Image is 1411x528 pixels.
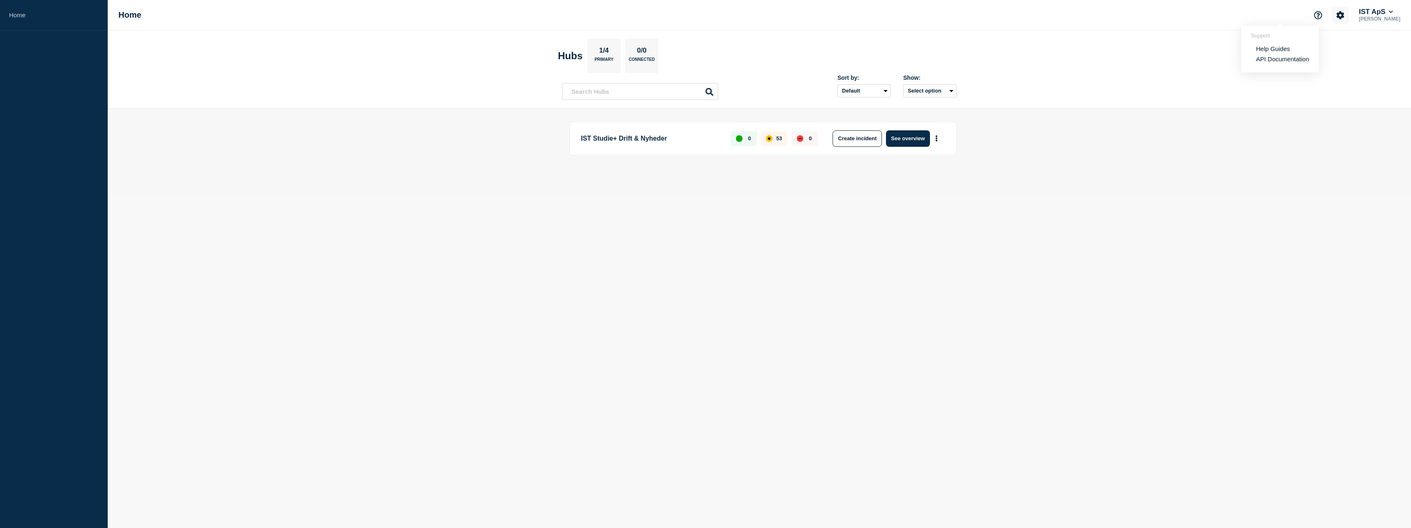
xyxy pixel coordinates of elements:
select: Sort by [837,84,891,97]
div: Show: [903,74,957,81]
button: Account settings [1332,7,1349,24]
input: Search Hubs [562,83,718,100]
button: IST ApS [1357,8,1395,16]
button: Create incident [833,130,882,147]
header: Support [1251,32,1309,39]
h2: Hubs [558,50,583,62]
p: Connected [629,57,655,66]
p: [PERSON_NAME] [1357,16,1402,22]
p: Primary [594,57,613,66]
button: Select option [903,84,957,97]
div: down [797,135,803,142]
div: up [736,135,743,142]
button: More actions [931,131,942,146]
a: Help Guides [1256,45,1290,52]
p: 0 [748,135,751,141]
p: 0/0 [634,46,650,57]
div: affected [766,135,773,142]
p: 1/4 [596,46,612,57]
h1: Home [118,10,141,20]
button: Support [1309,7,1327,24]
p: 53 [776,135,782,141]
p: 0 [809,135,812,141]
p: IST Studie+ Drift & Nyheder [581,130,721,147]
button: See overview [886,130,930,147]
div: Sort by: [837,74,891,81]
a: API Documentation [1256,56,1309,63]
